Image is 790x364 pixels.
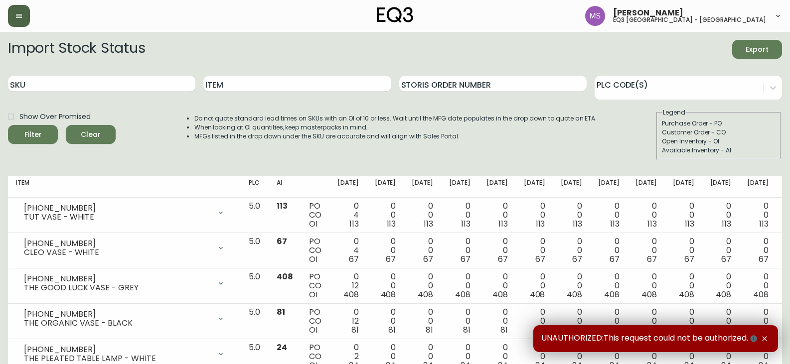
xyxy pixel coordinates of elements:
div: [PHONE_NUMBER] [24,345,211,354]
span: 67 [572,253,582,265]
span: 408 [641,289,657,300]
th: [DATE] [665,176,702,198]
div: 0 0 [673,308,694,335]
div: 0 0 [412,308,433,335]
span: 81 [277,306,285,318]
div: 0 0 [635,202,657,229]
span: OI [309,253,317,265]
span: 408 [455,289,471,300]
span: 408 [277,271,293,282]
div: 0 4 [337,237,359,264]
div: 0 0 [375,308,396,335]
span: 113 [536,218,545,230]
div: [PHONE_NUMBER] [24,204,211,213]
div: THE GOOD LUCK VASE - GREY [24,283,211,292]
div: [PHONE_NUMBER] [24,274,211,283]
img: 1b6e43211f6f3cc0b0729c9049b8e7af [585,6,605,26]
div: 0 0 [486,202,508,229]
div: 0 12 [337,308,359,335]
div: 0 0 [635,272,657,299]
div: 0 0 [673,272,694,299]
div: 0 0 [561,272,582,299]
span: 67 [386,253,396,265]
div: 0 0 [375,272,396,299]
th: [DATE] [590,176,628,198]
span: 24 [277,342,287,353]
div: [PHONE_NUMBER] [24,310,211,319]
span: 81 [538,324,545,336]
div: Open Inventory - OI [662,137,776,146]
div: 0 0 [710,202,732,229]
div: 0 0 [486,237,508,264]
div: 0 0 [747,202,769,229]
span: 81 [612,324,620,336]
li: When looking at OI quantities, keep masterpacks in mind. [194,123,597,132]
span: 81 [761,324,769,336]
span: 113 [722,218,731,230]
span: 113 [498,218,508,230]
th: [DATE] [702,176,740,198]
div: 0 0 [673,202,694,229]
div: Filter [24,128,42,141]
div: 0 0 [524,272,545,299]
div: PO CO [309,202,321,229]
span: 67 [535,253,545,265]
th: [DATE] [367,176,404,198]
span: 113 [461,218,471,230]
td: 5.0 [241,233,269,268]
div: 0 0 [412,272,433,299]
div: THE ORGANIC VASE - BLACK [24,319,211,328]
div: 0 0 [524,237,545,264]
th: [DATE] [553,176,590,198]
span: 113 [349,218,359,230]
div: 0 0 [710,272,732,299]
div: 0 0 [747,308,769,335]
button: Filter [8,125,58,144]
div: 0 0 [598,202,620,229]
div: 0 0 [449,202,471,229]
li: Do not quote standard lead times on SKUs with an OI of 10 or less. Wait until the MFG date popula... [194,114,597,123]
span: 408 [492,289,508,300]
span: OI [309,218,317,230]
span: 67 [684,253,694,265]
span: 113 [759,218,769,230]
div: 0 0 [635,237,657,264]
div: 0 0 [524,308,545,335]
span: 113 [573,218,582,230]
span: 67 [759,253,769,265]
span: 113 [610,218,620,230]
div: 0 0 [635,308,657,335]
div: 0 0 [561,237,582,264]
span: Clear [74,128,108,141]
span: 113 [647,218,657,230]
div: 0 0 [710,237,732,264]
span: OI [309,324,317,336]
button: Export [732,40,782,59]
div: THE PLEATED TABLE LAMP - WHITE [24,354,211,363]
span: 67 [277,236,287,247]
span: Show Over Promised [19,112,91,122]
div: [PHONE_NUMBER]CLEO VASE - WHITE [16,237,233,259]
th: [DATE] [441,176,478,198]
span: 113 [685,218,694,230]
div: 0 0 [598,308,620,335]
div: 0 0 [375,202,396,229]
span: 67 [721,253,731,265]
span: 408 [604,289,620,300]
span: 113 [277,200,288,212]
div: PO CO [309,272,321,299]
span: 81 [351,324,359,336]
span: 81 [575,324,582,336]
div: 0 0 [412,202,433,229]
div: 0 4 [337,202,359,229]
div: PO CO [309,237,321,264]
div: 0 0 [486,272,508,299]
td: 5.0 [241,268,269,304]
div: 0 0 [375,237,396,264]
span: 408 [567,289,582,300]
div: 0 0 [710,308,732,335]
span: 81 [388,324,396,336]
td: 5.0 [241,198,269,233]
div: 0 0 [598,272,620,299]
img: logo [377,7,414,23]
